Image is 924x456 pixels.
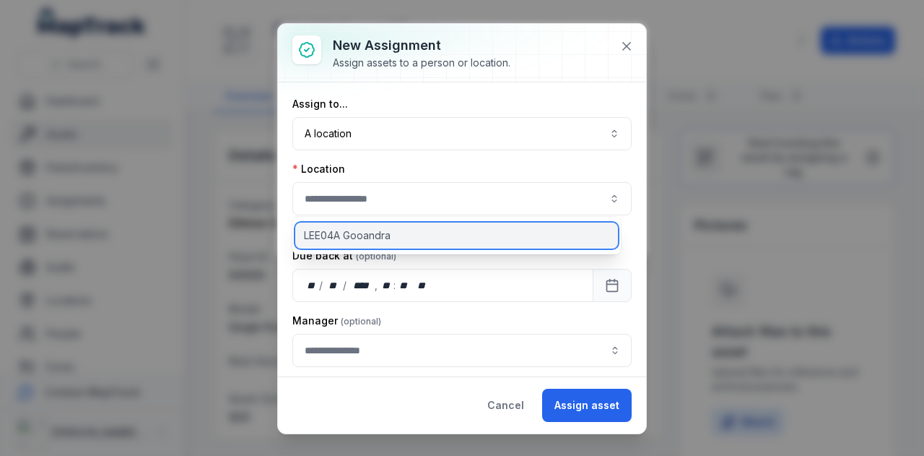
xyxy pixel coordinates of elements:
div: am/pm, [414,278,430,293]
span: LEE04A Gooandra [304,228,391,243]
div: Assign assets to a person or location. [333,56,510,70]
label: Due back at [292,249,396,263]
input: assignment-add:cf[907ad3fd-eed4-49d8-ad84-d22efbadc5a5]-label [292,334,632,367]
div: / [319,278,324,293]
button: A location [292,117,632,150]
div: / [343,278,348,293]
button: Cancel [475,389,536,422]
button: Assign asset [542,389,632,422]
button: Calendar [593,269,632,302]
div: month, [324,278,344,293]
label: Assign to... [292,97,348,111]
div: : [393,278,397,293]
label: Location [292,162,345,176]
div: hour, [379,278,393,293]
div: , [375,278,379,293]
div: day, [305,278,319,293]
label: Manager [292,314,381,328]
div: minute, [397,278,411,293]
h3: New assignment [333,35,510,56]
div: year, [348,278,375,293]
